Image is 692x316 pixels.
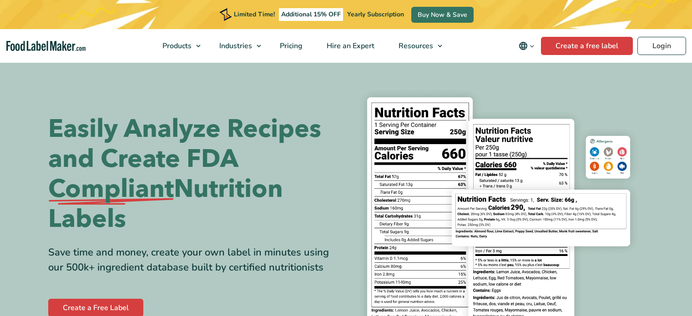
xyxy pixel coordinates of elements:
[347,10,404,19] span: Yearly Subscription
[151,29,205,63] a: Products
[411,7,474,23] a: Buy Now & Save
[217,41,253,51] span: Industries
[277,41,303,51] span: Pricing
[268,29,313,63] a: Pricing
[387,29,447,63] a: Resources
[279,8,343,21] span: Additional 15% OFF
[160,41,192,51] span: Products
[207,29,266,63] a: Industries
[324,41,375,51] span: Hire an Expert
[396,41,434,51] span: Resources
[6,41,86,51] a: Food Label Maker homepage
[48,245,339,275] div: Save time and money, create your own label in minutes using our 500k+ ingredient database built b...
[512,37,541,55] button: Change language
[234,10,275,19] span: Limited Time!
[637,37,686,55] a: Login
[48,114,339,234] h1: Easily Analyze Recipes and Create FDA Nutrition Labels
[315,29,384,63] a: Hire an Expert
[48,174,174,204] span: Compliant
[541,37,633,55] a: Create a free label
